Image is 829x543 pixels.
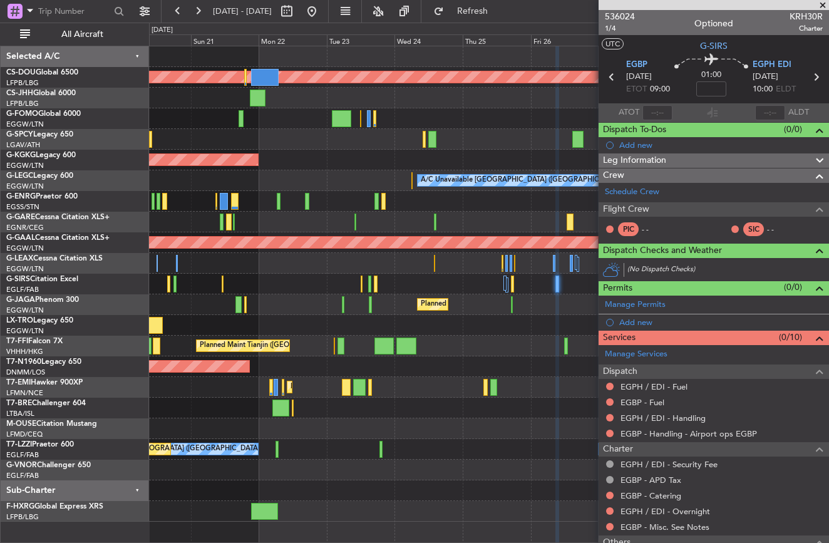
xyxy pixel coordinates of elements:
span: T7-EMI [6,379,31,386]
span: ATOT [619,106,639,119]
a: T7-LZZIPraetor 600 [6,441,74,448]
span: Dispatch To-Dos [603,123,666,137]
a: EGPH / EDI - Overnight [620,506,710,517]
a: VHHH/HKG [6,347,43,356]
a: T7-BREChallenger 604 [6,400,86,407]
a: EGGW/LTN [6,244,44,253]
a: LFPB/LBG [6,512,39,522]
a: EGBP - Handling - Airport ops EGBP [620,428,757,439]
a: EGGW/LTN [6,264,44,274]
a: EGLF/FAB [6,471,39,480]
a: EGLF/FAB [6,285,39,294]
span: 10:00 [753,83,773,96]
a: LFMD/CEQ [6,430,43,439]
span: EGPH EDI [753,59,791,71]
span: G-GAAL [6,234,35,242]
input: Trip Number [38,2,110,21]
a: M-OUSECitation Mustang [6,420,97,428]
span: G-SPCY [6,131,33,138]
span: G-KGKG [6,152,36,159]
a: EGPH / EDI - Security Fee [620,459,718,470]
span: Permits [603,281,632,296]
button: Refresh [428,1,503,21]
div: Planned Maint [GEOGRAPHIC_DATA] [291,378,410,396]
a: G-SPCYLegacy 650 [6,131,73,138]
a: EGBP - APD Tax [620,475,681,485]
span: Charter [790,23,823,34]
span: G-GARE [6,214,35,221]
a: G-FOMOGlobal 6000 [6,110,81,118]
div: Thu 25 [463,34,531,46]
span: 09:00 [650,83,670,96]
span: LX-TRO [6,317,33,324]
a: EGPH / EDI - Fuel [620,381,687,392]
span: Charter [603,442,633,457]
span: (0/0) [784,123,802,136]
span: EGBP [626,59,647,71]
button: All Aircraft [14,24,136,44]
a: G-KGKGLegacy 600 [6,152,76,159]
span: [DATE] [753,71,778,83]
span: Services [603,331,636,345]
span: ALDT [788,106,809,119]
span: G-JAGA [6,296,35,304]
a: EGGW/LTN [6,120,44,129]
span: [DATE] - [DATE] [213,6,272,17]
a: EGBP - Catering [620,490,681,501]
a: CS-DOUGlobal 6500 [6,69,78,76]
span: 1/4 [605,23,635,34]
a: Manage Services [605,348,667,361]
a: EGGW/LTN [6,326,44,336]
div: Fri 26 [531,34,599,46]
span: M-OUSE [6,420,36,428]
span: CS-JHH [6,90,33,97]
div: SIC [743,222,764,236]
span: ELDT [776,83,796,96]
span: G-ENRG [6,193,36,200]
div: (No Dispatch Checks) [627,264,829,277]
span: T7-BRE [6,400,32,407]
a: LX-TROLegacy 650 [6,317,73,324]
a: T7-N1960Legacy 650 [6,358,81,366]
div: Sun 21 [191,34,259,46]
span: 536024 [605,10,635,23]
div: Add new [619,140,823,150]
a: G-VNORChallenger 650 [6,462,91,469]
a: G-GARECessna Citation XLS+ [6,214,110,221]
a: LGAV/ATH [6,140,40,150]
div: Planned Maint [GEOGRAPHIC_DATA] ([GEOGRAPHIC_DATA]) [421,295,618,314]
span: Dispatch [603,365,637,379]
span: Refresh [446,7,499,16]
span: T7-N1960 [6,358,41,366]
a: EGGW/LTN [6,182,44,191]
a: EGSS/STN [6,202,39,212]
a: G-ENRGPraetor 600 [6,193,78,200]
a: LFPB/LBG [6,78,39,88]
div: Optioned [694,17,733,30]
span: CS-DOU [6,69,36,76]
span: F-HXRG [6,503,34,510]
span: Leg Information [603,153,666,168]
a: EGPH / EDI - Handling [620,413,706,423]
a: EGNR/CEG [6,223,44,232]
a: T7-FFIFalcon 7X [6,338,63,345]
a: CS-JHHGlobal 6000 [6,90,76,97]
span: G-SIRS [6,276,30,283]
div: Sat 20 [123,34,191,46]
a: G-LEGCLegacy 600 [6,172,73,180]
div: PIC [618,222,639,236]
a: Schedule Crew [605,186,659,199]
span: 01:00 [701,69,721,81]
span: KRH30R [790,10,823,23]
a: EGLF/FAB [6,450,39,460]
div: Planned Maint Tianjin ([GEOGRAPHIC_DATA]) [200,336,346,355]
a: G-LEAXCessna Citation XLS [6,255,103,262]
a: F-HXRGGlobal Express XRS [6,503,103,510]
div: [DATE] [152,25,173,36]
a: EGBP - Fuel [620,397,664,408]
a: EGGW/LTN [6,306,44,315]
a: G-JAGAPhenom 300 [6,296,79,304]
span: (0/10) [779,331,802,344]
a: G-GAALCessna Citation XLS+ [6,234,110,242]
a: LFPB/LBG [6,99,39,108]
